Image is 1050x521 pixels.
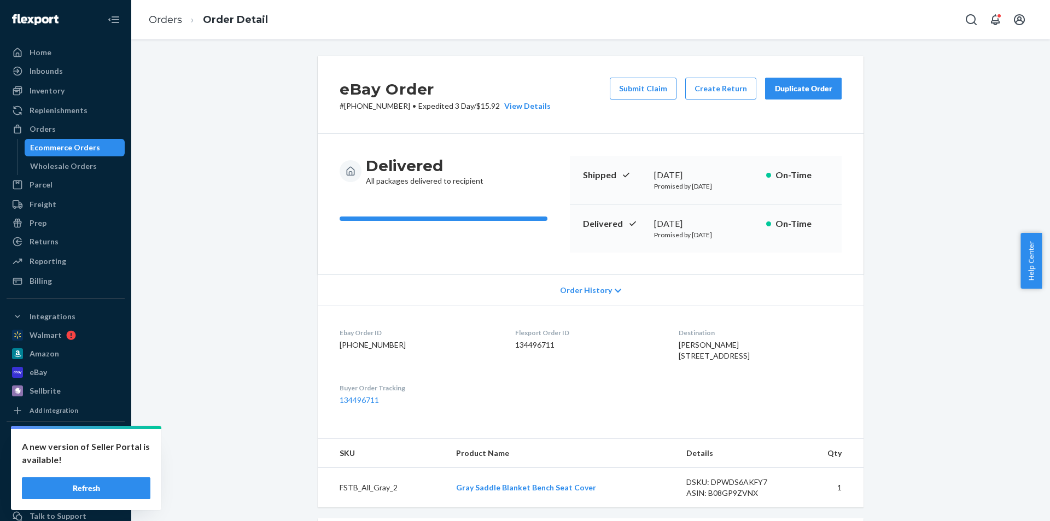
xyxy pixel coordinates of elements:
div: Returns [30,236,59,247]
button: Close Navigation [103,9,125,31]
dt: Ebay Order ID [340,328,498,337]
p: Promised by [DATE] [654,230,757,239]
p: # [PHONE_NUMBER] / $15.92 [340,101,551,112]
button: Open account menu [1008,9,1030,31]
button: Refresh [22,477,150,499]
th: Details [678,439,798,468]
button: View Details [500,101,551,112]
a: Walmart [7,326,125,344]
button: Fast Tags [7,431,125,448]
div: Walmart [30,330,62,341]
a: Parcel [7,176,125,194]
div: Home [30,47,51,58]
div: Freight [30,199,56,210]
div: [DATE] [654,169,757,182]
iframe: Opens a widget where you can chat to one of our agents [981,488,1039,516]
div: Integrations [30,311,75,322]
th: Qty [798,439,864,468]
div: Amazon [30,348,59,359]
p: Delivered [583,218,645,230]
a: Orders [7,120,125,138]
div: ASIN: B08GP9ZVNX [686,488,789,499]
a: Add Fast Tag [7,471,125,484]
td: FSTB_All_Gray_2 [318,468,447,508]
div: Inventory [30,85,65,96]
div: eBay [30,367,47,378]
div: Inbounds [30,66,63,77]
a: Reporting [7,253,125,270]
p: Shipped [583,169,645,182]
dd: [PHONE_NUMBER] [340,339,498,350]
div: Billing [30,276,52,286]
button: Create Return [685,78,756,99]
div: [DATE] [654,218,757,230]
a: Returns [7,233,125,250]
div: All packages delivered to recipient [366,156,483,186]
a: Orders [149,14,182,26]
a: Inventory [7,82,125,99]
button: Duplicate Order [765,78,842,99]
a: 134496711 [340,395,379,405]
div: Prep [30,218,46,229]
h2: eBay Order [340,78,551,101]
p: On-Time [775,218,829,230]
button: Help Center [1020,233,1042,289]
a: Walmart Fast Tags [7,449,125,467]
p: A new version of Seller Portal is available! [22,440,150,466]
a: Add Integration [7,404,125,417]
a: Inbounds [7,62,125,80]
th: SKU [318,439,447,468]
div: Reporting [30,256,66,267]
a: Order Detail [203,14,268,26]
a: eBay [7,364,125,381]
ol: breadcrumbs [140,4,277,36]
button: Integrations [7,308,125,325]
a: Freight [7,196,125,213]
span: Order History [560,285,612,296]
img: Flexport logo [12,14,59,25]
a: Sellbrite [7,382,125,400]
a: Ecommerce Orders [25,139,125,156]
a: Home [7,44,125,61]
a: Amazon [7,345,125,362]
th: Product Name [447,439,678,468]
a: Gray Saddle Blanket Bench Seat Cover [456,483,596,492]
td: 1 [798,468,864,508]
a: Prep [7,214,125,232]
button: Open Search Box [960,9,982,31]
div: Wholesale Orders [30,161,97,172]
a: Replenishments [7,102,125,119]
dd: 134496711 [515,339,661,350]
div: Replenishments [30,105,87,116]
div: Sellbrite [30,385,61,396]
a: Settings [7,489,125,506]
div: Add Integration [30,406,78,415]
a: Wholesale Orders [25,157,125,175]
span: [PERSON_NAME] [STREET_ADDRESS] [679,340,750,360]
dt: Buyer Order Tracking [340,383,498,393]
span: Expedited 3 Day [418,101,474,110]
div: DSKU: DPWDS6AKFY7 [686,477,789,488]
span: • [412,101,416,110]
dt: Destination [679,328,842,337]
a: Billing [7,272,125,290]
div: Parcel [30,179,52,190]
dt: Flexport Order ID [515,328,661,337]
button: Open notifications [984,9,1006,31]
p: Promised by [DATE] [654,182,757,191]
div: Duplicate Order [774,83,832,94]
p: On-Time [775,169,829,182]
button: Submit Claim [610,78,676,99]
div: Orders [30,124,56,134]
h3: Delivered [366,156,483,175]
div: Ecommerce Orders [30,142,100,153]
